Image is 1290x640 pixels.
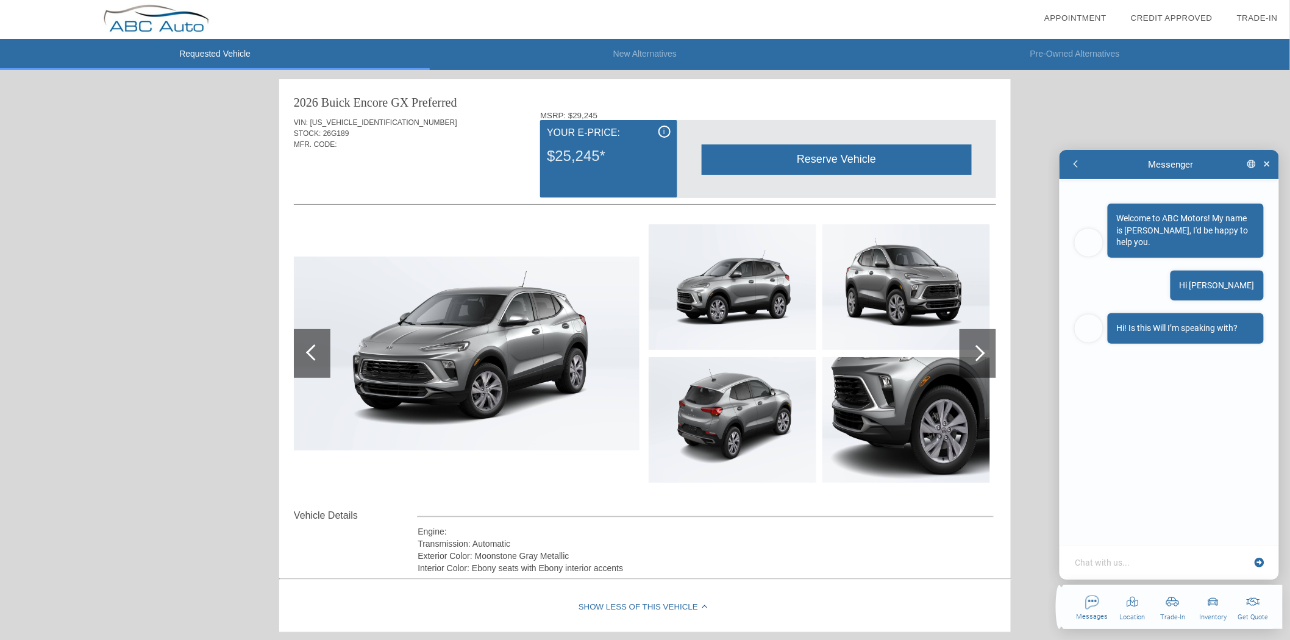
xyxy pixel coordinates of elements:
div: Exterior Color: Moonstone Gray Metallic [418,550,994,562]
a: Appointment [1044,13,1106,23]
span: STOCK: [294,129,321,138]
div: MSRP: $29,245 [540,111,996,120]
li: New Alternatives [430,39,860,70]
span: i [663,127,665,136]
img: 78aaf7b8b2541e1f22d796fbb320f50d.jpg [649,224,816,350]
span: [US_VEHICLE_IDENTIFICATION_NUMBER] [310,118,457,127]
a: Trade-In [1237,13,1278,23]
div: Interior Color: Ebony seats with Ebony interior accents [418,562,994,574]
div: Show Less of this Vehicle [279,583,1011,632]
div: Engine: [418,525,994,538]
iframe: Chat Assistance [1049,139,1290,640]
div: $25,245* [547,140,670,172]
img: 3fe1078cee0a321d82d029d6e097f2f4.jpg [822,224,990,350]
div: Preferred [412,94,457,111]
span: VIN: [294,118,308,127]
li: Pre-Owned Alternatives [860,39,1290,70]
div: Reserve Vehicle [702,144,972,174]
img: 52e6d9de66b88525c729ed8a0cfc983b.jpg [294,257,640,451]
div: Transmission: Automatic [418,538,994,550]
div: 2026 Buick Encore GX [294,94,408,111]
div: Quoted on [DATE] 4:52:15 PM [294,168,996,188]
div: Vehicle Details [294,508,418,523]
div: Your E-Price: [547,126,670,140]
img: 99a5a788f84afc7339cbf0860b894b47.jpg [822,357,990,483]
a: Credit Approved [1131,13,1213,23]
span: 26G189 [323,129,349,138]
img: 087433ba3e6bd0ad9fd42aca3c631a59.jpg [649,357,816,483]
span: MFR. CODE: [294,140,337,149]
